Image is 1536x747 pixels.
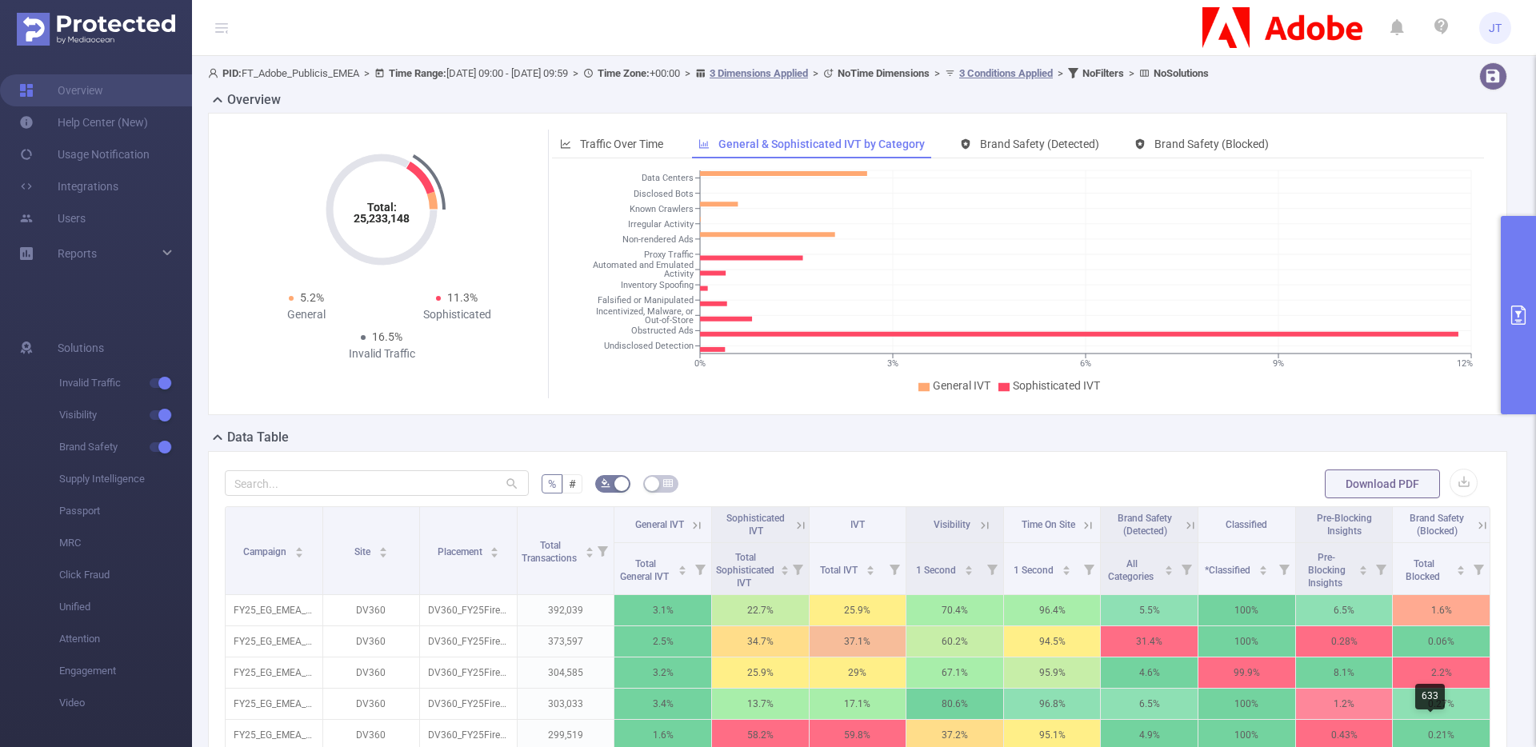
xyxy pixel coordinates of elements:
[354,212,410,225] tspan: 25,233,148
[980,138,1099,150] span: Brand Safety (Detected)
[601,478,610,488] i: icon: bg-colors
[226,626,322,657] p: FY25_EG_EMEA_Creative_Firefly_Progression_Progression_4200402933-CP2ZJ5H_P42467_Q3-Q4 [279603]
[569,477,576,490] span: #
[420,595,517,625] p: DV360_FY25Firefly_PSP_PageVisit-ProductPage-All-FIRE-AAM-OT_UK_MOB_ST_300x600_ContentInteg-DV360-...
[645,315,694,326] tspan: Out-of-Store
[323,689,420,719] p: DV360
[838,67,930,79] b: No Time Dimensions
[1205,565,1253,576] span: *Classified
[678,563,687,568] i: icon: caret-up
[680,67,695,79] span: >
[420,626,517,657] p: DV360_FY25Firefly_PSP_CAffinity-AIAssistant-All-FIRE-Google_DE_MOB_ST_300x600_TrustMagic2-DV360-S...
[1198,626,1295,657] p: 100%
[1004,657,1101,688] p: 95.9%
[866,563,874,568] i: icon: caret-up
[620,558,671,582] span: Total General IVT
[1164,563,1174,573] div: Sort
[786,543,809,594] i: Filter menu
[593,261,694,271] tspan: Automated and Emulated
[810,689,906,719] p: 17.1%
[560,138,571,150] i: icon: line-chart
[227,428,289,447] h2: Data Table
[490,551,499,556] i: icon: caret-down
[712,595,809,625] p: 22.7%
[1004,626,1101,657] p: 94.5%
[585,545,594,554] div: Sort
[1393,626,1490,657] p: 0.06%
[1004,595,1101,625] p: 96.4%
[644,250,694,260] tspan: Proxy Traffic
[964,563,973,568] i: icon: caret-up
[243,546,289,557] span: Campaign
[678,563,687,573] div: Sort
[710,67,808,79] u: 3 Dimensions Applied
[1078,543,1100,594] i: Filter menu
[17,13,175,46] img: Protected Media
[438,546,485,557] span: Placement
[820,565,860,576] span: Total IVT
[58,247,97,260] span: Reports
[887,358,898,369] tspan: 3%
[964,569,973,573] i: icon: caret-down
[1198,595,1295,625] p: 100%
[59,623,192,655] span: Attention
[1308,552,1346,589] span: Pre-Blocking Insights
[382,306,532,323] div: Sophisticated
[614,657,711,688] p: 3.2%
[1080,358,1091,369] tspan: 6%
[227,90,281,110] h2: Overview
[548,477,556,490] span: %
[1101,689,1198,719] p: 6.5%
[306,346,457,362] div: Invalid Traffic
[698,138,710,150] i: icon: bar-chart
[323,626,420,657] p: DV360
[1456,358,1472,369] tspan: 12%
[1226,519,1267,530] span: Classified
[1101,626,1198,657] p: 31.4%
[1296,595,1393,625] p: 6.5%
[518,657,614,688] p: 304,585
[568,67,583,79] span: >
[372,330,402,343] span: 16.5%
[866,563,875,573] div: Sort
[389,67,446,79] b: Time Range:
[933,379,990,392] span: General IVT
[19,106,148,138] a: Help Center (New)
[447,291,478,304] span: 11.3%
[19,138,150,170] a: Usage Notification
[300,291,324,304] span: 5.2%
[1154,67,1209,79] b: No Solutions
[1393,657,1490,688] p: 2.2%
[1062,563,1071,573] div: Sort
[1198,689,1295,719] p: 100%
[295,545,304,549] i: icon: caret-up
[614,626,711,657] p: 2.5%
[850,519,865,530] span: IVT
[916,565,958,576] span: 1 Second
[1165,569,1174,573] i: icon: caret-down
[780,563,790,573] div: Sort
[1053,67,1068,79] span: >
[490,545,499,554] div: Sort
[635,519,684,530] span: General IVT
[1022,519,1075,530] span: Time On Site
[1489,12,1502,44] span: JT
[585,551,594,556] i: icon: caret-down
[964,563,974,573] div: Sort
[810,626,906,657] p: 37.1%
[19,170,118,202] a: Integrations
[1457,563,1466,568] i: icon: caret-up
[1410,513,1464,537] span: Brand Safety (Blocked)
[59,431,192,463] span: Brand Safety
[1062,569,1070,573] i: icon: caret-down
[58,332,104,364] span: Solutions
[808,67,823,79] span: >
[596,306,694,317] tspan: Incentivized, Malware, or
[1370,543,1392,594] i: Filter menu
[906,626,1003,657] p: 60.2%
[1296,689,1393,719] p: 1.2%
[906,595,1003,625] p: 70.4%
[518,689,614,719] p: 303,033
[59,559,192,591] span: Click Fraud
[208,67,1209,79] span: FT_Adobe_Publicis_EMEA [DATE] 09:00 - [DATE] 09:59 +00:00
